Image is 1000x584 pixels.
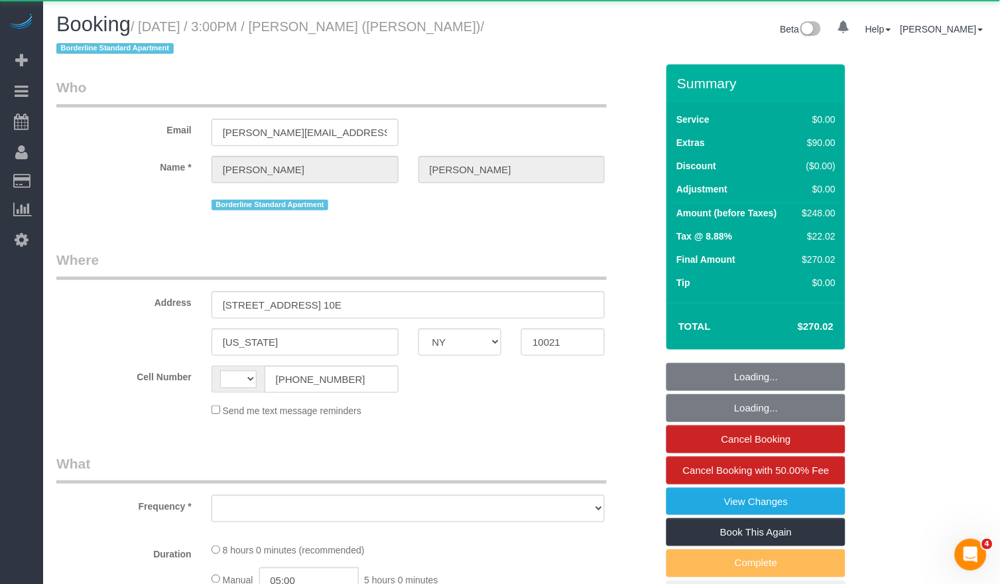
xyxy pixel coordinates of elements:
[212,328,399,356] input: City
[223,546,365,556] span: 8 hours 0 minutes (recommended)
[223,405,361,416] span: Send me text message reminders
[521,328,605,356] input: Zip Code
[901,24,983,35] a: [PERSON_NAME]
[666,488,845,516] a: View Changes
[212,119,399,146] input: Email
[56,43,174,54] span: Borderline Standard Apartment
[46,291,202,309] label: Address
[797,230,836,243] div: $22.02
[46,495,202,513] label: Frequency *
[676,159,716,173] label: Discount
[46,543,202,561] label: Duration
[56,454,607,484] legend: What
[46,366,202,384] label: Cell Number
[56,250,607,280] legend: Where
[676,230,732,243] label: Tax @ 8.88%
[797,136,836,149] div: $90.00
[678,321,711,332] strong: Total
[676,136,705,149] label: Extras
[212,156,399,183] input: First Name
[797,113,836,126] div: $0.00
[418,156,605,183] input: Last Name
[56,13,131,36] span: Booking
[799,21,821,38] img: New interface
[781,24,822,35] a: Beta
[955,539,987,571] iframe: Intercom live chat
[666,518,845,546] a: Book This Again
[666,425,845,453] a: Cancel Booking
[677,76,839,91] h3: Summary
[676,253,735,266] label: Final Amount
[797,206,836,220] div: $248.00
[683,465,830,476] span: Cancel Booking with 50.00% Fee
[676,206,777,220] label: Amount (before Taxes)
[797,159,836,173] div: ($0.00)
[676,183,727,196] label: Adjustment
[676,113,710,126] label: Service
[8,13,34,32] img: Automaid Logo
[666,457,845,484] a: Cancel Booking with 50.00% Fee
[56,78,607,108] legend: Who
[797,183,836,196] div: $0.00
[56,19,485,56] small: / [DATE] / 3:00PM / [PERSON_NAME] ([PERSON_NAME])
[797,253,836,266] div: $270.02
[676,276,690,289] label: Tip
[46,156,202,174] label: Name *
[265,366,399,393] input: Cell Number
[46,119,202,137] label: Email
[758,321,834,332] h4: $270.02
[212,200,329,210] span: Borderline Standard Apartment
[865,24,891,35] a: Help
[982,539,993,549] span: 4
[56,19,485,56] span: /
[797,276,836,289] div: $0.00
